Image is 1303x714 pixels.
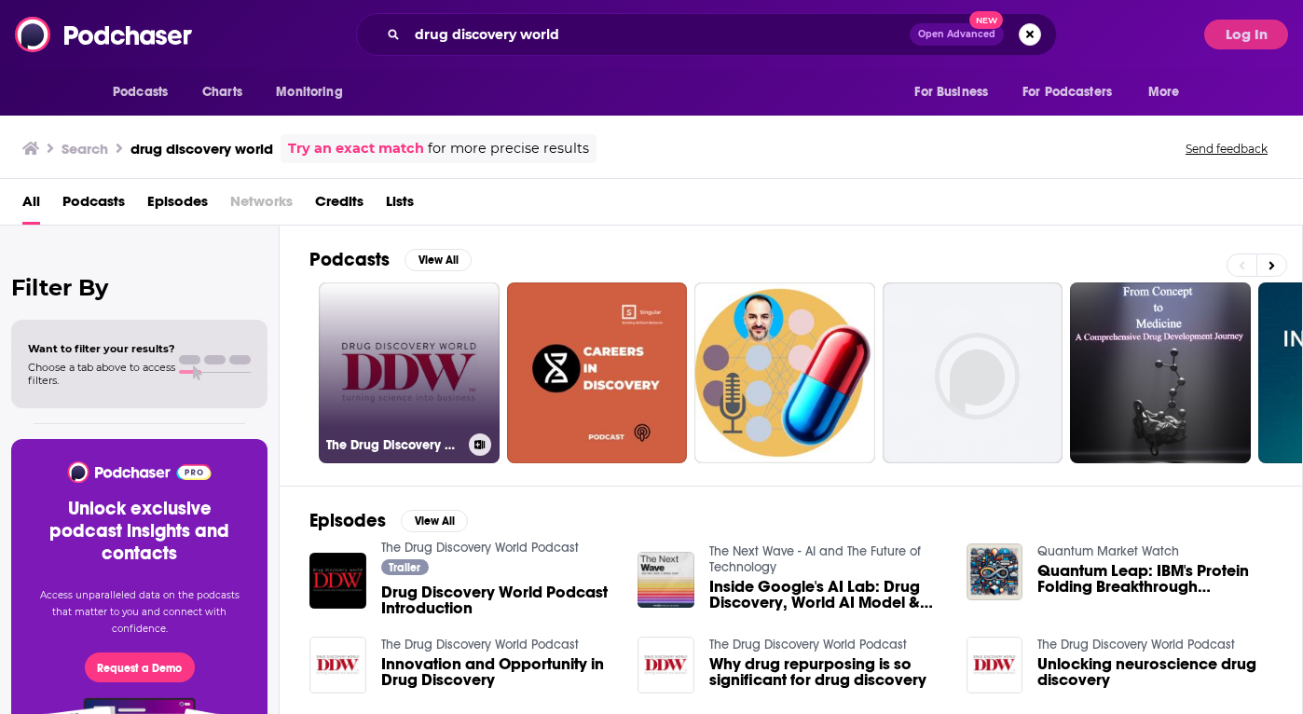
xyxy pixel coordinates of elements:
[638,552,694,609] img: Inside Google's AI Lab: Drug Discovery, World AI Model & AlphaEvolve
[381,540,579,556] a: The Drug Discovery World Podcast
[709,656,944,688] a: Why drug repurposing is so significant for drug discovery
[709,543,921,575] a: The Next Wave - AI and The Future of Technology
[62,186,125,225] a: Podcasts
[288,138,424,159] a: Try an exact match
[638,637,694,693] img: Why drug repurposing is so significant for drug discovery
[309,637,366,693] img: Innovation and Opportunity in Drug Discovery
[967,543,1023,600] img: Quantum Leap: IBM's Protein Folding Breakthrough Accelerates Drug Discovery | World Quantum Day S...
[1037,637,1235,652] a: The Drug Discovery World Podcast
[15,17,194,52] img: Podchaser - Follow, Share and Rate Podcasts
[901,75,1011,110] button: open menu
[66,461,213,483] img: Podchaser - Follow, Share and Rate Podcasts
[381,584,616,616] a: Drug Discovery World Podcast Introduction
[319,282,500,463] a: The Drug Discovery World Podcast
[407,20,910,49] input: Search podcasts, credits, & more...
[381,637,579,652] a: The Drug Discovery World Podcast
[967,637,1023,693] img: Unlocking neuroscience drug discovery
[1180,141,1273,157] button: Send feedback
[381,656,616,688] a: Innovation and Opportunity in Drug Discovery
[147,186,208,225] a: Episodes
[22,186,40,225] a: All
[709,579,944,611] a: Inside Google's AI Lab: Drug Discovery, World AI Model & AlphaEvolve
[910,23,1004,46] button: Open AdvancedNew
[1148,79,1180,105] span: More
[709,637,907,652] a: The Drug Discovery World Podcast
[230,186,293,225] span: Networks
[389,562,420,573] span: Trailer
[405,249,472,271] button: View All
[309,509,386,532] h2: Episodes
[1010,75,1139,110] button: open menu
[1037,656,1272,688] a: Unlocking neuroscience drug discovery
[85,652,195,682] button: Request a Demo
[326,437,461,453] h3: The Drug Discovery World Podcast
[263,75,366,110] button: open menu
[1037,543,1179,559] a: Quantum Market Watch
[309,248,472,271] a: PodcastsView All
[28,342,175,355] span: Want to filter your results?
[309,553,366,610] img: Drug Discovery World Podcast Introduction
[34,498,245,565] h3: Unlock exclusive podcast insights and contacts
[1037,563,1272,595] a: Quantum Leap: IBM's Protein Folding Breakthrough Accelerates Drug Discovery | World Quantum Day S...
[1204,20,1288,49] button: Log In
[309,509,468,532] a: EpisodesView All
[113,79,168,105] span: Podcasts
[1135,75,1203,110] button: open menu
[130,140,273,158] h3: drug discovery world
[309,248,390,271] h2: Podcasts
[11,274,267,301] h2: Filter By
[386,186,414,225] a: Lists
[34,587,245,638] p: Access unparalleled data on the podcasts that matter to you and connect with confidence.
[914,79,988,105] span: For Business
[202,79,242,105] span: Charts
[428,138,589,159] span: for more precise results
[918,30,995,39] span: Open Advanced
[28,361,175,387] span: Choose a tab above to access filters.
[1022,79,1112,105] span: For Podcasters
[100,75,192,110] button: open menu
[190,75,254,110] a: Charts
[356,13,1057,56] div: Search podcasts, credits, & more...
[276,79,342,105] span: Monitoring
[969,11,1003,29] span: New
[62,140,108,158] h3: Search
[401,510,468,532] button: View All
[315,186,363,225] a: Credits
